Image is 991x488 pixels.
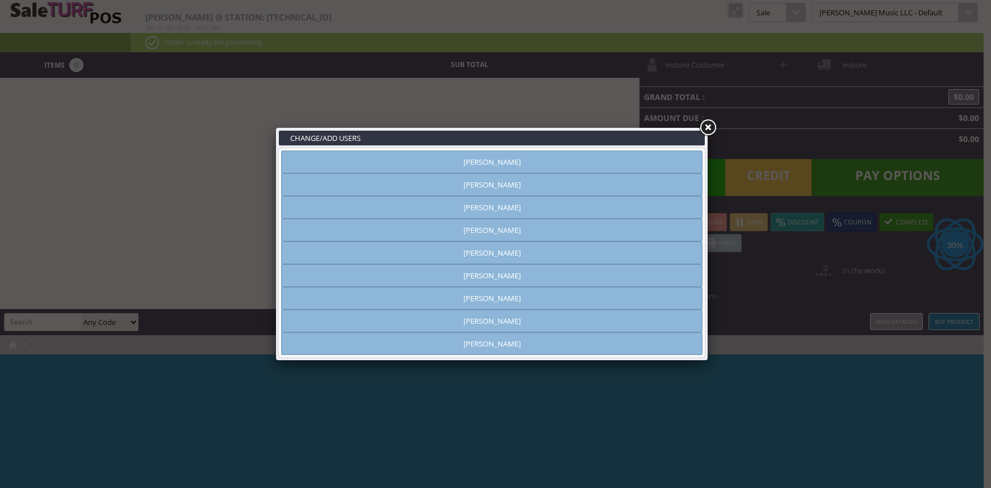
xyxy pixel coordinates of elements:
a: [PERSON_NAME] [281,241,703,264]
h3: CHANGE/ADD USERS [279,131,705,145]
a: Close [697,118,718,138]
a: [PERSON_NAME] [281,151,703,173]
a: [PERSON_NAME] [281,287,703,310]
a: [PERSON_NAME] [281,173,703,196]
a: [PERSON_NAME] [281,196,703,219]
a: [PERSON_NAME] [281,332,703,355]
a: [PERSON_NAME] [281,219,703,241]
a: [PERSON_NAME] [281,310,703,332]
a: [PERSON_NAME] [281,264,703,287]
